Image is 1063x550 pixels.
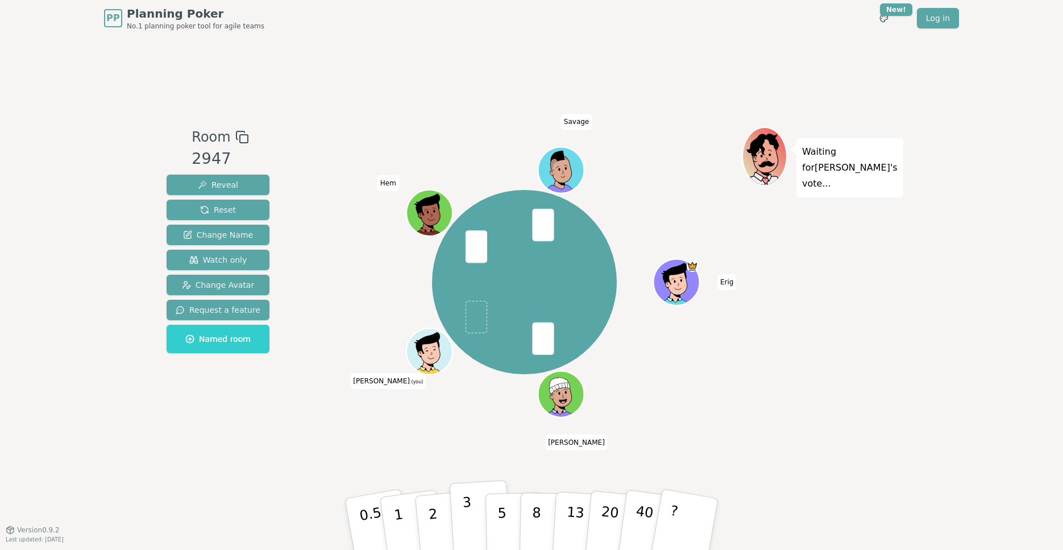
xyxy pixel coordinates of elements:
[167,325,269,353] button: Named room
[167,300,269,320] button: Request a feature
[802,144,898,192] p: Waiting for [PERSON_NAME] 's vote...
[185,333,251,345] span: Named room
[408,329,451,373] button: Click to change your avatar
[717,274,736,290] span: Click to change your name
[200,204,236,216] span: Reset
[104,6,264,31] a: PPPlanning PokerNo.1 planning poker tool for agile teams
[127,6,264,22] span: Planning Poker
[167,200,269,220] button: Reset
[561,114,592,130] span: Click to change your name
[917,8,959,28] a: Log in
[167,225,269,245] button: Change Name
[880,3,912,16] div: New!
[545,435,608,450] span: Click to change your name
[106,11,119,25] span: PP
[686,260,697,272] span: Erig is the host
[198,179,238,191] span: Reveal
[182,279,255,291] span: Change Avatar
[192,147,248,171] div: 2947
[167,250,269,270] button: Watch only
[183,229,253,241] span: Change Name
[17,526,60,535] span: Version 0.9.2
[176,304,260,316] span: Request a feature
[167,275,269,295] button: Change Avatar
[410,379,423,384] span: (you)
[127,22,264,31] span: No.1 planning poker tool for agile teams
[350,373,426,389] span: Click to change your name
[6,526,60,535] button: Version0.9.2
[874,8,894,28] button: New!
[167,175,269,195] button: Reveal
[192,127,230,147] span: Room
[6,536,64,543] span: Last updated: [DATE]
[377,175,399,191] span: Click to change your name
[189,254,247,266] span: Watch only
